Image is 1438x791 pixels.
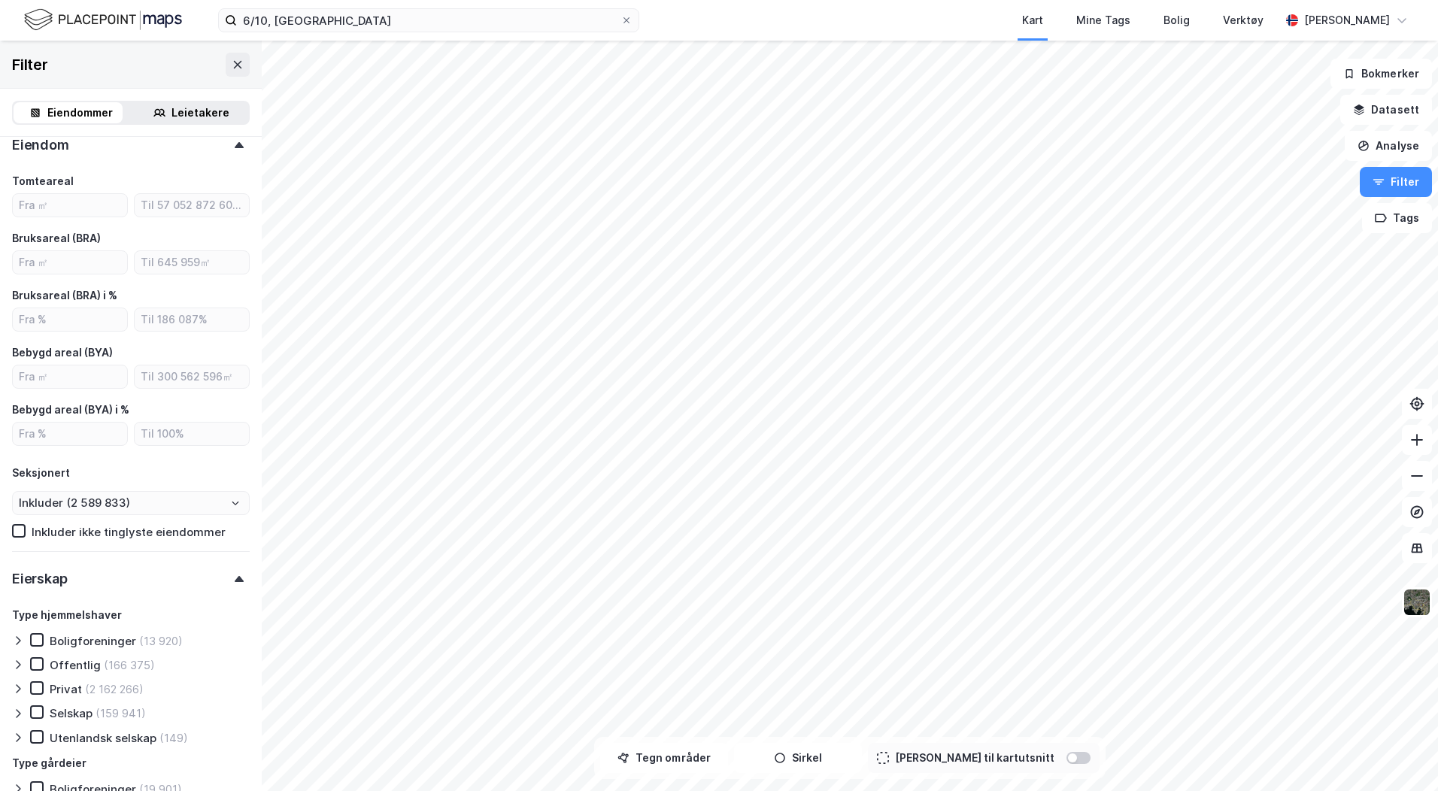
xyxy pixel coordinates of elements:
[50,634,136,648] div: Boligforeninger
[135,251,249,274] input: Til 645 959㎡
[229,497,241,509] button: Open
[12,401,129,419] div: Bebygd areal (BYA) i %
[13,492,249,514] input: ClearOpen
[135,308,249,331] input: Til 186 087%
[32,525,226,539] div: Inkluder ikke tinglyste eiendommer
[13,308,127,331] input: Fra %
[1340,95,1432,125] button: Datasett
[1163,11,1190,29] div: Bolig
[1076,11,1130,29] div: Mine Tags
[1223,11,1264,29] div: Verktøy
[135,365,249,388] input: Til 300 562 596㎡
[12,286,117,305] div: Bruksareal (BRA) i %
[13,423,127,445] input: Fra %
[12,754,86,772] div: Type gårdeier
[1363,719,1438,791] div: Kontrollprogram for chat
[135,194,249,217] input: Til 57 052 872 600㎡
[171,104,229,122] div: Leietakere
[12,172,74,190] div: Tomteareal
[135,423,249,445] input: Til 100%
[13,251,127,274] input: Fra ㎡
[12,229,101,247] div: Bruksareal (BRA)
[895,749,1054,767] div: [PERSON_NAME] til kartutsnitt
[12,136,69,154] div: Eiendom
[1363,719,1438,791] iframe: Chat Widget
[85,682,144,696] div: (2 162 266)
[1022,11,1043,29] div: Kart
[12,344,113,362] div: Bebygd areal (BYA)
[1330,59,1432,89] button: Bokmerker
[50,682,82,696] div: Privat
[237,9,620,32] input: Søk på adresse, matrikkel, gårdeiere, leietakere eller personer
[50,731,156,745] div: Utenlandsk selskap
[47,104,113,122] div: Eiendommer
[12,464,70,482] div: Seksjonert
[104,658,155,672] div: (166 375)
[1345,131,1432,161] button: Analyse
[1403,588,1431,617] img: 9k=
[13,194,127,217] input: Fra ㎡
[600,743,728,773] button: Tegn områder
[1362,203,1432,233] button: Tags
[12,606,122,624] div: Type hjemmelshaver
[1360,167,1432,197] button: Filter
[13,365,127,388] input: Fra ㎡
[139,634,183,648] div: (13 920)
[159,731,188,745] div: (149)
[50,658,101,672] div: Offentlig
[96,706,146,720] div: (159 941)
[734,743,862,773] button: Sirkel
[1304,11,1390,29] div: [PERSON_NAME]
[12,570,67,588] div: Eierskap
[12,53,48,77] div: Filter
[50,706,93,720] div: Selskap
[24,7,182,33] img: logo.f888ab2527a4732fd821a326f86c7f29.svg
